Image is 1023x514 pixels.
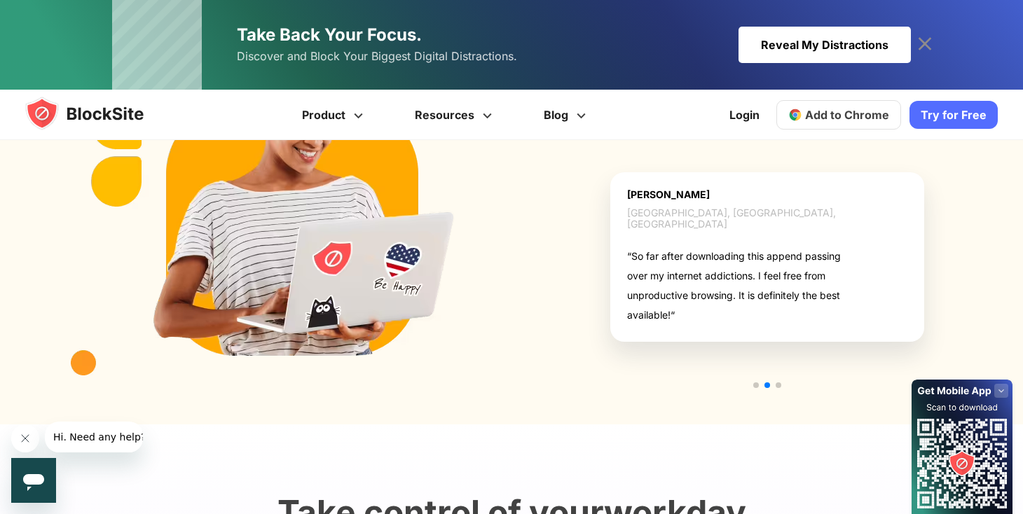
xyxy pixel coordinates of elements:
img: chrome-icon.svg [788,108,802,122]
a: Product [278,90,391,140]
span: Go to slide 1 [753,382,759,388]
div: 2 / 3 [582,151,952,396]
span: Hi. Need any help? [8,10,101,21]
span: Go to slide 3 [776,382,781,388]
a: Blog [520,90,614,140]
a: Login [721,98,768,132]
div: Reveal My Distractions [739,27,911,63]
div: “So far after downloading this append passing over my internet addictions. I feel free from unpro... [627,246,851,325]
span: Add to Chrome [805,108,889,122]
span: Discover and Block Your Biggest Digital Distractions. [237,46,517,67]
a: Add to Chrome [776,100,901,130]
a: Try for Free [909,101,998,129]
a: Resources [391,90,520,140]
iframe: Message from company [45,422,143,452]
div: [GEOGRAPHIC_DATA], [GEOGRAPHIC_DATA], [GEOGRAPHIC_DATA] [627,207,907,230]
span: Take Back Your Focus. [237,25,422,45]
img: blocksite-icon.5d769676.svg [25,97,171,130]
iframe: Button to launch messaging window [11,458,56,503]
iframe: Close message [11,424,39,452]
span: Go to slide 2 [764,382,770,388]
div: [PERSON_NAME] [627,189,907,200]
